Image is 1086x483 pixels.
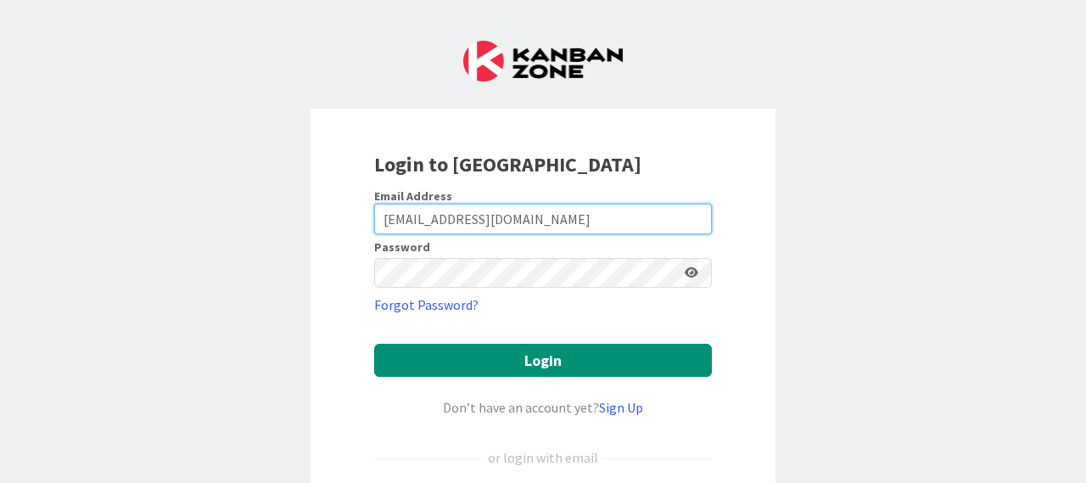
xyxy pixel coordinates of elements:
[374,188,452,204] label: Email Address
[374,344,712,377] button: Login
[374,241,430,253] label: Password
[484,447,602,468] div: or login with email
[463,41,623,81] img: Kanban Zone
[374,295,479,315] a: Forgot Password?
[374,397,712,418] div: Don’t have an account yet?
[599,399,643,416] a: Sign Up
[374,151,641,177] b: Login to [GEOGRAPHIC_DATA]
